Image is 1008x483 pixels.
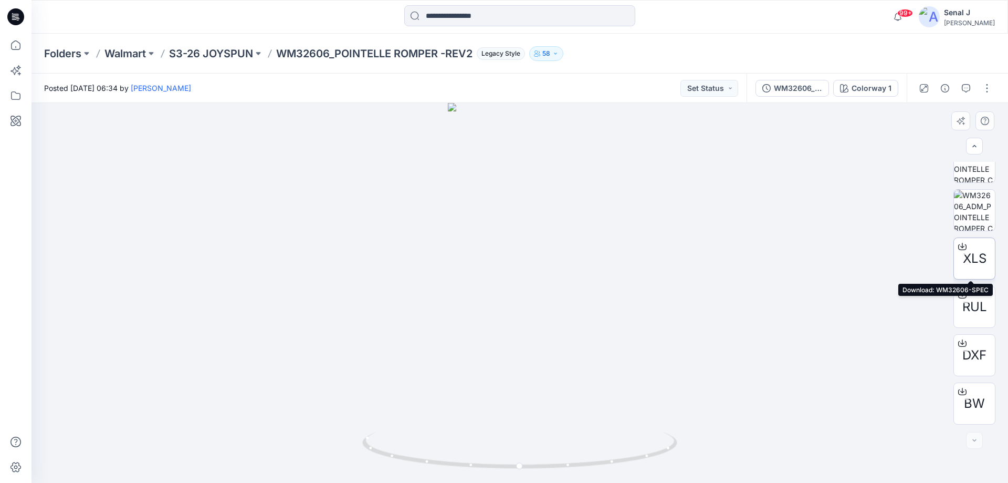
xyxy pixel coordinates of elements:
[104,46,146,61] a: Walmart
[944,19,995,27] div: [PERSON_NAME]
[774,83,822,94] div: WM32606_ADM_POINTELLE ROMPER -REV2
[964,394,985,413] span: BW
[937,80,953,97] button: Details
[944,6,995,19] div: Senal J
[529,46,563,61] button: 58
[897,9,913,17] span: 99+
[276,46,472,61] p: WM32606_POINTELLE ROMPER -REV2
[833,80,898,97] button: Colorway 1
[954,141,995,182] img: WM32606_ADM_POINTELLE ROMPER_Colorway 1_02
[472,46,525,61] button: Legacy Style
[852,83,891,94] div: Colorway 1
[131,84,191,93] a: [PERSON_NAME]
[962,297,987,316] span: RUL
[954,190,995,231] img: WM32606_ADM_POINTELLE ROMPER_Colorway 1_01 (1)
[44,83,191,94] span: Posted [DATE] 06:34 by
[477,47,525,60] span: Legacy Style
[919,6,940,27] img: avatar
[542,48,550,59] p: 58
[755,80,829,97] button: WM32606_ADM_POINTELLE ROMPER -REV2
[169,46,253,61] a: S3-26 JOYSPUN
[962,346,986,365] span: DXF
[44,46,81,61] a: Folders
[963,249,986,268] span: XLS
